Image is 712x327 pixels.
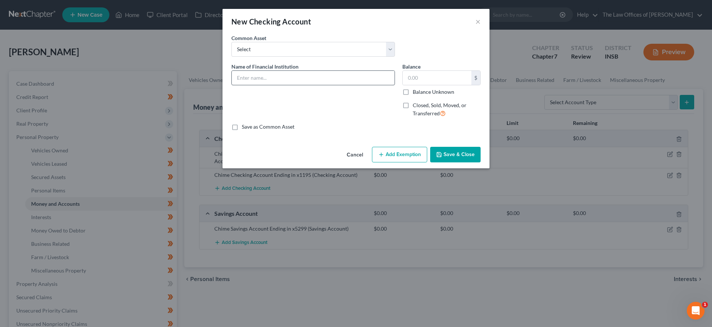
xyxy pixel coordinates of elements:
[702,302,708,308] span: 1
[372,147,427,162] button: Add Exemption
[231,34,266,42] label: Common Asset
[341,148,369,162] button: Cancel
[475,17,481,26] button: ×
[413,88,454,96] label: Balance Unknown
[430,147,481,162] button: Save & Close
[687,302,705,320] iframe: Intercom live chat
[402,63,421,70] label: Balance
[413,102,467,116] span: Closed, Sold, Moved, or Transferred
[403,71,471,85] input: 0.00
[242,123,294,131] label: Save as Common Asset
[231,63,299,70] span: Name of Financial Institution
[232,71,395,85] input: Enter name...
[471,71,480,85] div: $
[231,16,311,27] div: New Checking Account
